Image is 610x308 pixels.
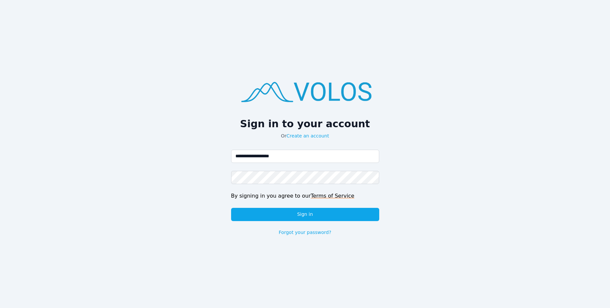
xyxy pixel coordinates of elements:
[231,133,379,139] p: Or
[287,133,329,138] a: Create an account
[311,193,354,199] a: Terms of Service
[279,229,331,236] a: Forgot your password?
[231,118,379,130] h2: Sign in to your account
[231,208,379,221] button: Sign in
[231,72,379,110] img: logo.png
[231,192,379,200] div: By signing in you agree to our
